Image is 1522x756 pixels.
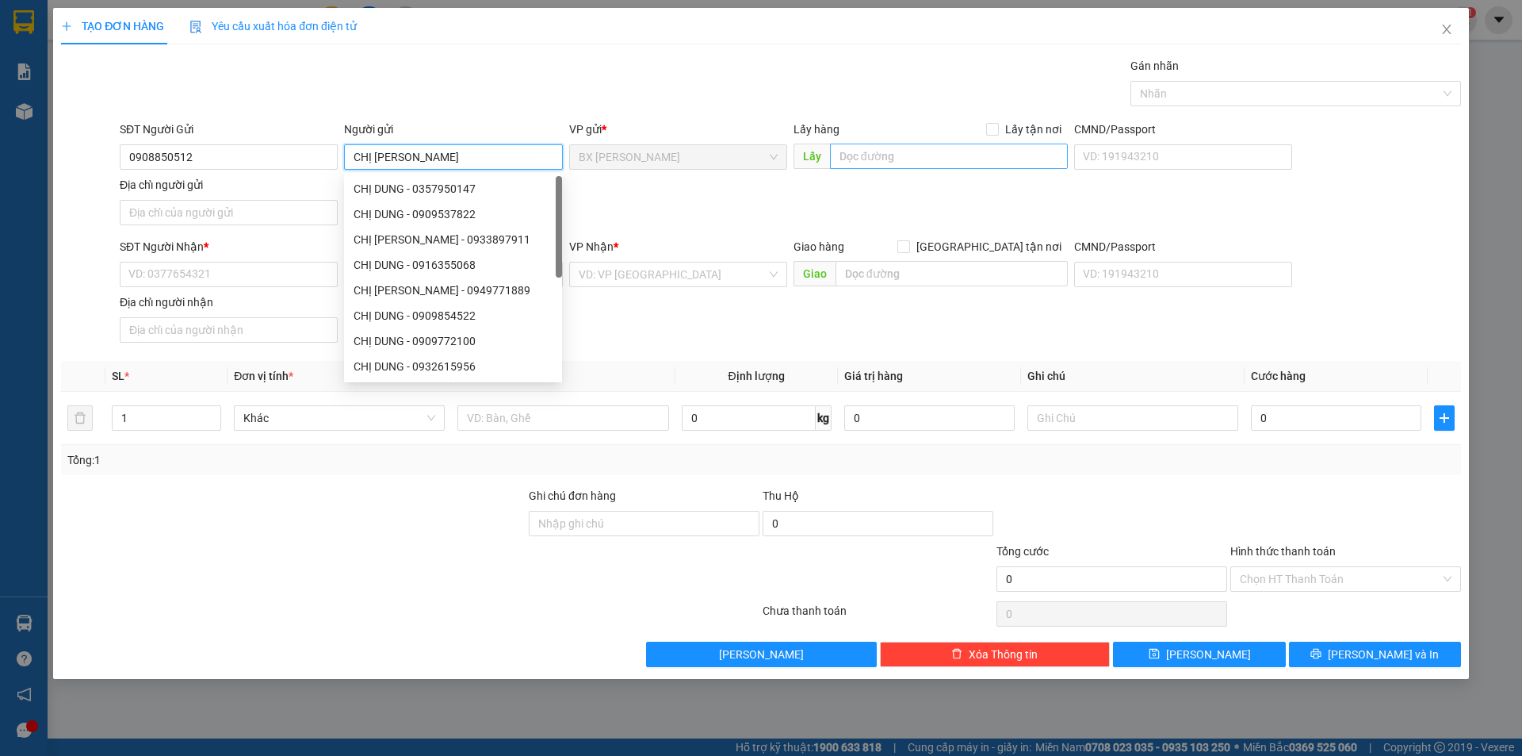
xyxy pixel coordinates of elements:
button: printer[PERSON_NAME] và In [1289,642,1461,667]
div: CHỊ DUNG - 0909772100 [354,332,553,350]
button: save[PERSON_NAME] [1113,642,1285,667]
span: Khác [243,406,435,430]
span: close [1440,23,1453,36]
div: CHỊ DUNG - 0909854522 [354,307,553,324]
button: delete [67,405,93,431]
div: CHỊ DUNG - 0357950147 [354,180,553,198]
span: [GEOGRAPHIC_DATA] tận nơi [910,238,1068,255]
input: Dọc đường [830,144,1068,169]
input: Dọc đường [836,261,1068,286]
span: [PERSON_NAME] [719,646,804,663]
span: Xóa Thông tin [969,646,1038,663]
div: CHỊ DUNG - 0949771889 [344,278,562,303]
span: Giao hàng [794,240,844,253]
div: SĐT Người Nhận [120,238,338,255]
input: Địa chỉ của người nhận [120,317,338,343]
span: Lấy tận nơi [999,121,1068,138]
th: Ghi chú [1021,361,1245,392]
input: Ghi Chú [1027,405,1238,431]
div: CMND/Passport [1074,121,1292,138]
img: icon [189,21,202,33]
span: printer [1310,648,1321,661]
div: CHỊ [PERSON_NAME] - 0933897911 [354,231,553,248]
input: Ghi chú đơn hàng [529,511,759,536]
div: CHỊ [PERSON_NAME] - 0949771889 [354,282,553,299]
span: [PERSON_NAME] [1166,646,1251,663]
div: Người gửi [344,121,562,138]
div: CHỊ DUNG - 0909772100 [344,328,562,354]
span: Định lượng [728,370,785,382]
div: CHỊ DUNG - 0909537822 [354,205,553,223]
button: plus [1434,405,1455,431]
label: Ghi chú đơn hàng [529,489,616,502]
span: [PERSON_NAME] và In [1328,646,1439,663]
div: CMND/Passport [1074,238,1292,255]
span: Lấy hàng [794,123,839,136]
button: [PERSON_NAME] [646,642,877,667]
span: save [1149,648,1160,661]
input: VD: Bàn, Ghế [457,405,668,431]
div: CHỊ DUNG - 0357950147 [344,176,562,201]
div: CHỊ DUNG - 0916355068 [354,256,553,274]
span: Giá trị hàng [844,370,903,382]
span: Tổng cước [996,545,1049,558]
div: Tổng: 1 [67,451,587,469]
span: VP Nhận [569,240,614,253]
div: CHỊ DUNG - 0933897911 [344,227,562,252]
div: Chưa thanh toán [761,602,995,630]
span: Lấy [794,144,830,169]
span: Cước hàng [1251,370,1306,382]
span: plus [1435,412,1454,424]
span: plus [61,21,72,32]
span: kg [816,405,832,431]
div: CHỊ DUNG - 0932615956 [344,354,562,379]
span: Giao [794,261,836,286]
button: deleteXóa Thông tin [880,642,1111,667]
span: BX Cao Lãnh [579,145,778,169]
div: SĐT Người Gửi [120,121,338,138]
div: Địa chỉ người gửi [120,176,338,194]
div: CHỊ DUNG - 0909854522 [344,303,562,328]
div: CHỊ DUNG - 0909537822 [344,201,562,227]
label: Gán nhãn [1130,59,1179,72]
button: Close [1424,8,1469,52]
div: Địa chỉ người nhận [120,294,338,311]
div: CHỊ DUNG - 0932615956 [354,358,553,375]
span: TẠO ĐƠN HÀNG [61,20,164,33]
div: VP gửi [569,121,787,138]
span: delete [951,648,962,661]
span: Yêu cầu xuất hóa đơn điện tử [189,20,357,33]
input: 0 [844,405,1015,431]
label: Hình thức thanh toán [1230,545,1336,558]
span: Thu Hộ [763,489,799,502]
span: SL [112,370,124,382]
span: Đơn vị tính [234,370,293,382]
div: CHỊ DUNG - 0916355068 [344,252,562,278]
input: Địa chỉ của người gửi [120,200,338,225]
